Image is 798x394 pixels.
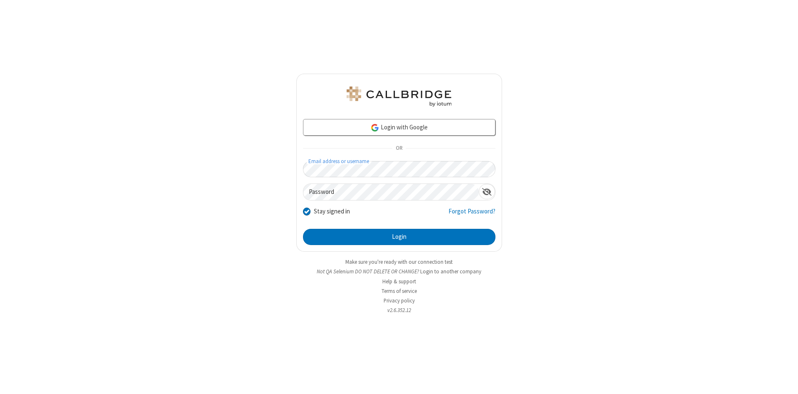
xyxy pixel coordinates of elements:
div: Show password [479,184,495,199]
a: Make sure you're ready with our connection test [345,258,453,265]
a: Privacy policy [384,297,415,304]
li: v2.6.352.12 [296,306,502,314]
input: Email address or username [303,161,495,177]
a: Login with Google [303,119,495,136]
a: Forgot Password? [448,207,495,223]
button: Login to another company [420,268,481,275]
label: Stay signed in [314,207,350,216]
input: Password [303,184,479,200]
img: google-icon.png [370,123,379,132]
li: Not QA Selenium DO NOT DELETE OR CHANGE? [296,268,502,275]
a: Terms of service [382,287,417,295]
a: Help & support [382,278,416,285]
img: QA Selenium DO NOT DELETE OR CHANGE [345,87,453,107]
span: OR [392,143,406,154]
button: Login [303,229,495,245]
